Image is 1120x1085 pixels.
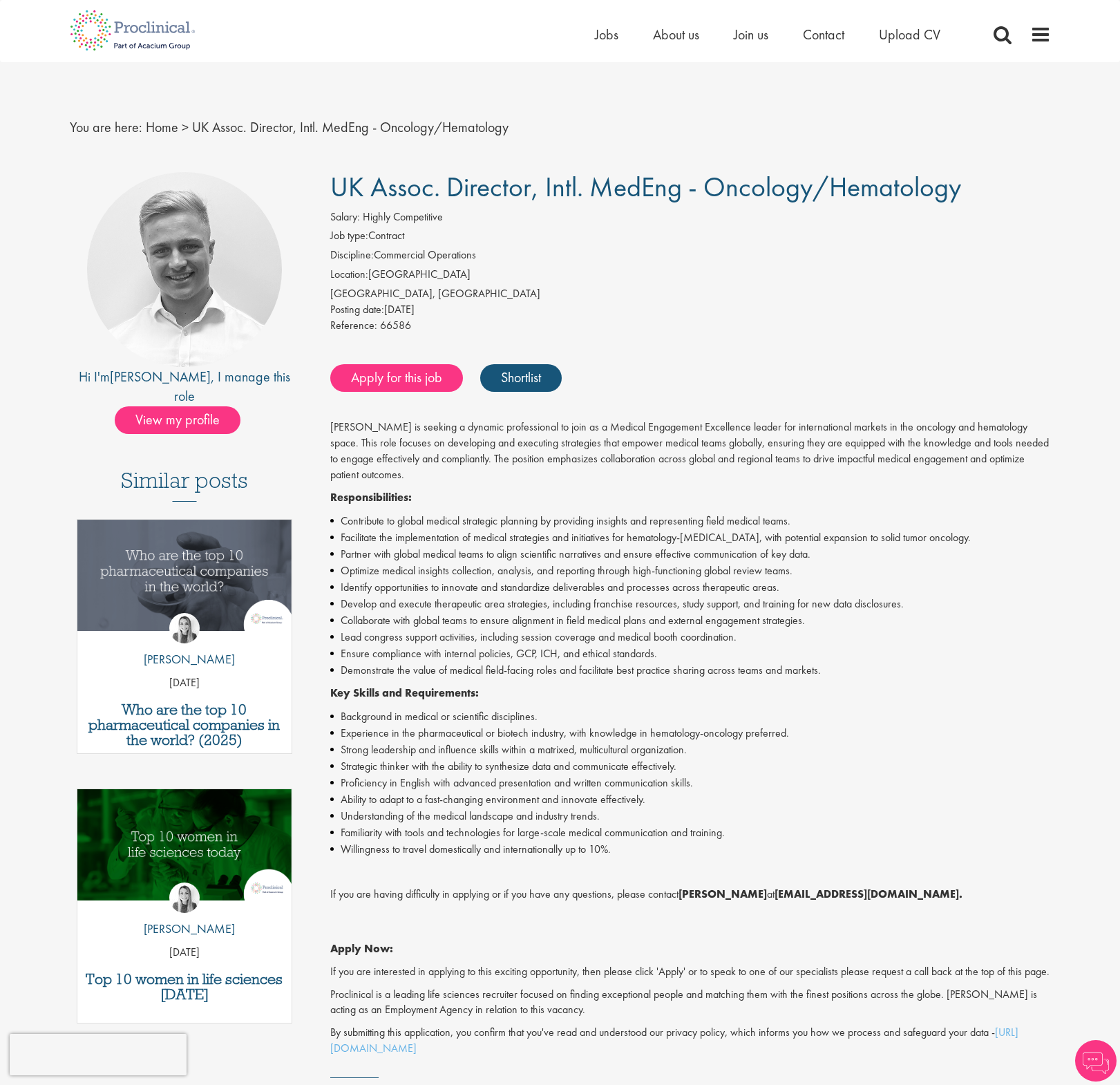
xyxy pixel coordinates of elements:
[480,364,562,392] a: Shortlist
[84,702,285,748] a: Who are the top 10 pharmaceutical companies in the world? (2025)
[330,563,1051,579] li: Optimize medical insights collection, analysis, and reporting through high-functioning global rev...
[330,1025,1018,1055] a: [URL][DOMAIN_NAME]
[330,686,479,700] strong: Key Skills and Requirements:
[133,920,235,938] p: [PERSON_NAME]
[330,612,1051,629] li: Collaborate with global teams to ensure alignment in field medical plans and external engagement ...
[803,26,844,44] a: Contact
[77,520,292,642] a: Link to a post
[653,26,699,44] a: About us
[330,1025,1051,1057] p: By submitting this application, you confirm that you've read and understood our privacy policy, w...
[77,675,292,691] p: [DATE]
[330,267,368,283] label: Location:
[330,887,1051,903] p: If you are having difficulty in applying or if you have any questions, please contact at
[330,546,1051,563] li: Partner with global medical teams to align scientific narratives and ensure effective communicati...
[595,26,618,44] a: Jobs
[330,941,393,956] strong: Apply Now:
[380,318,411,332] span: 66586
[330,302,384,317] span: Posting date:
[330,169,961,205] span: UK Assoc. Director, Intl. MedEng - Oncology/Hematology
[70,367,300,406] div: Hi I'm , I manage this role
[330,662,1051,679] li: Demonstrate the value of medical field-facing roles and facilitate best practice sharing across t...
[330,824,1051,841] li: Familiarity with tools and technologies for large-scale medical communication and training.
[330,808,1051,824] li: Understanding of the medical landscape and industry trends.
[77,520,292,631] img: Top 10 pharmaceutical companies in the world 2025
[77,789,292,912] a: Link to a post
[330,286,1051,302] div: [GEOGRAPHIC_DATA], [GEOGRAPHIC_DATA]
[879,26,940,44] a: Upload CV
[330,267,1051,286] li: [GEOGRAPHIC_DATA]
[330,708,1051,725] li: Background in medical or scientific disciplines.
[70,118,142,136] span: You are here:
[330,247,1051,267] li: Commercial Operations
[87,172,282,367] img: imeage of recruiter Joshua Bye
[330,529,1051,546] li: Facilitate the implementation of medical strategies and initiatives for hematology-[MEDICAL_DATA]...
[110,368,211,386] a: [PERSON_NAME]
[169,613,200,643] img: Hannah Burke
[330,228,368,244] label: Job type:
[330,791,1051,808] li: Ability to adapt to a fast-changing environment and innovate effectively.
[182,118,189,136] span: >
[330,775,1051,791] li: Proficiency in English with advanced presentation and written communication skills.
[330,841,1051,858] li: Willingness to travel domestically and internationally up to 10%.
[133,650,235,668] p: [PERSON_NAME]
[330,318,377,334] label: Reference:
[121,469,248,502] h3: Similar posts
[330,419,1051,482] p: [PERSON_NAME] is seeking a dynamic professional to join as a Medical Engagement Excellence leader...
[330,490,412,504] strong: Responsibilities:
[192,118,509,136] span: UK Assoc. Director, Intl. MedEng - Oncology/Hematology
[734,26,768,44] a: Join us
[330,364,463,392] a: Apply for this job
[115,406,240,434] span: View my profile
[330,579,1051,596] li: Identify opportunities to innovate and standardize deliverables and processes across therapeutic ...
[77,789,292,900] img: Top 10 women in life sciences today
[115,409,254,427] a: View my profile
[330,513,1051,529] li: Contribute to global medical strategic planning by providing insights and representing field medi...
[775,887,962,901] strong: [EMAIL_ADDRESS][DOMAIN_NAME].
[10,1034,187,1075] iframe: reCAPTCHA
[330,209,360,225] label: Salary:
[133,613,235,675] a: Hannah Burke [PERSON_NAME]
[133,883,235,945] a: Hannah Burke [PERSON_NAME]
[84,972,285,1002] a: Top 10 women in life sciences [DATE]
[330,758,1051,775] li: Strategic thinker with the ability to synthesize data and communicate effectively.
[330,228,1051,247] li: Contract
[77,945,292,961] p: [DATE]
[330,987,1051,1019] p: Proclinical is a leading life sciences recruiter focused on finding exceptional people and matchi...
[330,725,1051,742] li: Experience in the pharmaceutical or biotech industry, with knowledge in hematology-oncology prefe...
[169,883,200,913] img: Hannah Burke
[330,247,374,263] label: Discipline:
[363,209,443,224] span: Highly Competitive
[330,419,1051,1057] div: Job description
[330,742,1051,758] li: Strong leadership and influence skills within a matrixed, multicultural organization.
[330,629,1051,645] li: Lead congress support activities, including session coverage and medical booth coordination.
[330,596,1051,612] li: Develop and execute therapeutic area strategies, including franchise resources, study support, an...
[146,118,178,136] a: breadcrumb link
[330,645,1051,662] li: Ensure compliance with internal policies, GCP, ICH, and ethical standards.
[330,302,1051,318] div: [DATE]
[678,887,767,901] strong: [PERSON_NAME]
[330,964,1051,980] p: If you are interested in applying to this exciting opportunity, then please click 'Apply' or to s...
[1075,1040,1117,1082] img: Chatbot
